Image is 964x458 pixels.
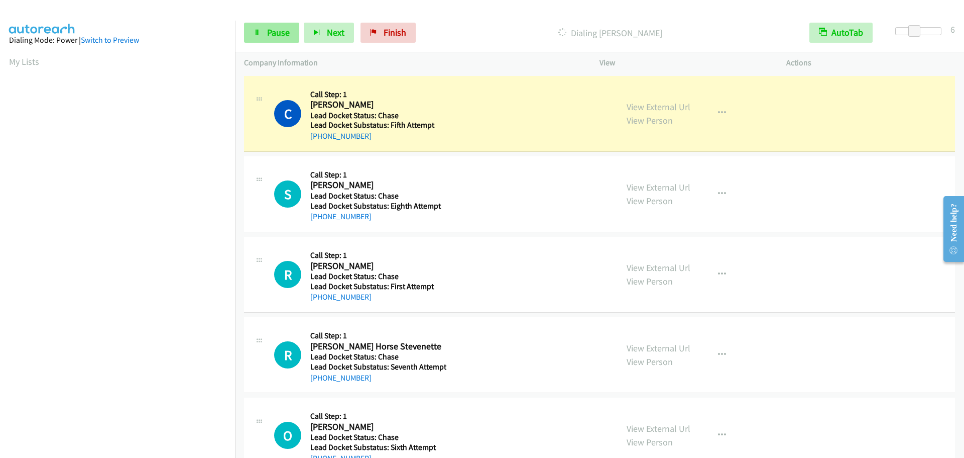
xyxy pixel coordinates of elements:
h2: [PERSON_NAME] [310,99,444,111]
span: Finish [384,27,406,38]
a: View Person [627,115,673,126]
a: View External Url [627,181,690,193]
h5: Call Step: 1 [310,411,444,421]
a: [PHONE_NUMBER] [310,373,372,383]
div: The call is yet to be attempted [274,261,301,288]
a: View External Url [627,423,690,434]
p: Company Information [244,57,581,69]
a: My Lists [9,56,39,67]
a: View External Url [627,262,690,273]
h5: Call Step: 1 [310,250,444,260]
h2: [PERSON_NAME] [310,179,444,191]
h1: C [274,100,301,127]
h5: Lead Docket Status: Chase [310,271,444,282]
h5: Lead Docket Substatus: Eighth Attempt [310,201,444,211]
a: Switch to Preview [81,35,139,45]
p: Dialing [PERSON_NAME] [429,26,791,40]
span: Next [327,27,344,38]
h5: Call Step: 1 [310,170,444,180]
h5: Lead Docket Status: Chase [310,111,444,121]
div: The call is yet to be attempted [274,341,301,369]
h1: S [274,180,301,208]
div: Dialing Mode: Power | [9,34,226,46]
h1: O [274,422,301,449]
a: Pause [244,23,299,43]
h5: Call Step: 1 [310,89,444,100]
a: [PHONE_NUMBER] [310,212,372,221]
h5: Lead Docket Status: Chase [310,432,444,442]
a: View Person [627,356,673,368]
a: [PHONE_NUMBER] [310,292,372,302]
p: Actions [786,57,955,69]
h2: [PERSON_NAME] [310,421,444,433]
div: The call is yet to be attempted [274,180,301,208]
a: View External Url [627,342,690,354]
div: The call is yet to be attempted [274,422,301,449]
h5: Call Step: 1 [310,331,446,341]
h2: [PERSON_NAME] Horse Stevenette [310,341,444,352]
h1: R [274,341,301,369]
a: Finish [360,23,416,43]
a: View External Url [627,101,690,113]
a: View Person [627,436,673,448]
a: View Person [627,276,673,287]
div: 6 [950,23,955,36]
h5: Lead Docket Status: Chase [310,191,444,201]
button: Next [304,23,354,43]
a: View Person [627,195,673,207]
button: AutoTab [809,23,873,43]
h2: [PERSON_NAME] [310,260,444,272]
p: View [599,57,768,69]
span: Pause [267,27,290,38]
h1: R [274,261,301,288]
h5: Lead Docket Substatus: Seventh Attempt [310,362,446,372]
iframe: Resource Center [935,189,964,269]
h5: Lead Docket Substatus: Fifth Attempt [310,120,444,130]
h5: Lead Docket Substatus: Sixth Attempt [310,442,444,452]
h5: Lead Docket Substatus: First Attempt [310,282,444,292]
h5: Lead Docket Status: Chase [310,352,446,362]
a: [PHONE_NUMBER] [310,131,372,141]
